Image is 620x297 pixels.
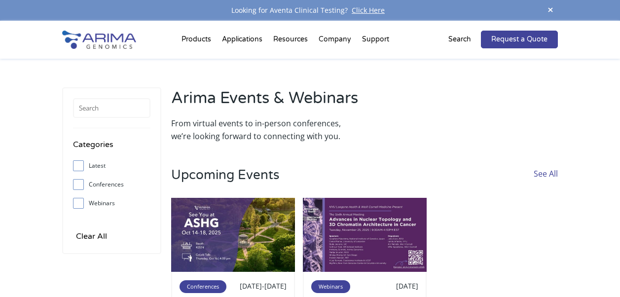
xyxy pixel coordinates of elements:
[240,281,287,291] span: [DATE]-[DATE]
[171,117,360,143] p: From virtual events to in-person conferences, we’re looking forward to connecting with you.
[303,198,427,272] img: NYU-X-Post-No-Agenda-500x300.jpg
[73,196,150,211] label: Webinars
[73,229,110,243] input: Clear All
[171,87,360,117] h2: Arima Events & Webinars
[171,198,295,272] img: ashg-2025-500x300.jpg
[348,5,389,15] a: Click Here
[73,177,150,192] label: Conferences
[481,31,558,48] a: Request a Quote
[62,31,136,49] img: Arima-Genomics-logo
[73,138,150,158] h4: Categories
[171,167,279,198] h3: Upcoming Events
[448,33,471,46] p: Search
[73,98,150,118] input: Search
[396,281,418,291] span: [DATE]
[534,167,558,198] a: See All
[73,158,150,173] label: Latest
[62,4,558,17] div: Looking for Aventa Clinical Testing?
[311,280,350,293] span: Webinars
[180,280,226,293] span: Conferences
